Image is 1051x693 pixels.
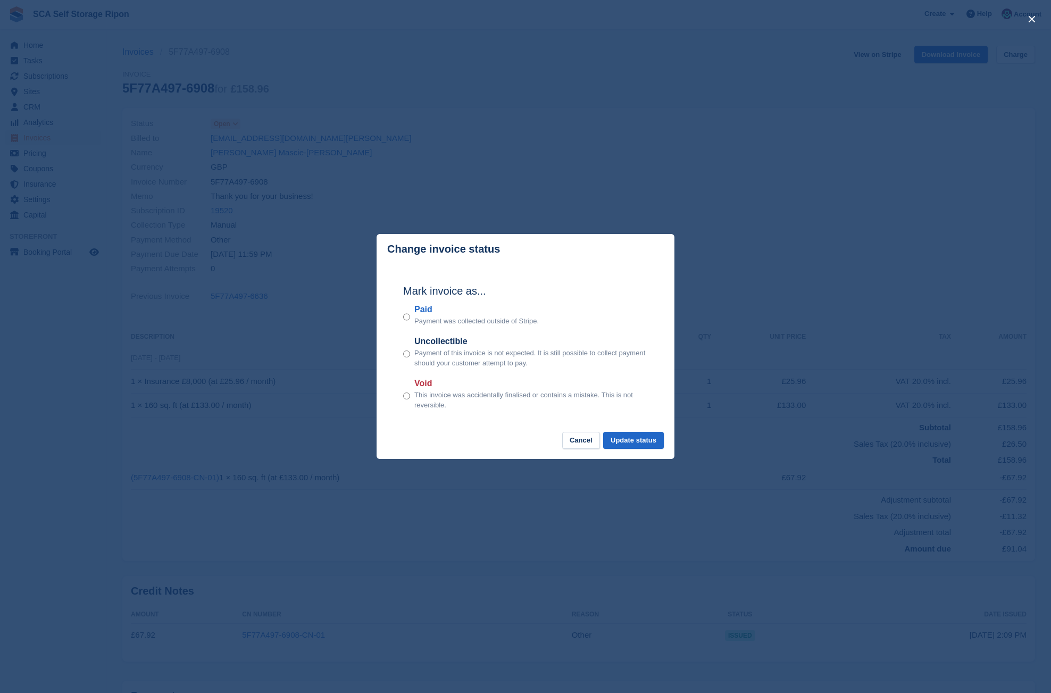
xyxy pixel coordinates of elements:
[1023,11,1040,28] button: close
[414,316,539,327] p: Payment was collected outside of Stripe.
[414,335,648,348] label: Uncollectible
[603,432,664,449] button: Update status
[403,283,648,299] h2: Mark invoice as...
[414,390,648,411] p: This invoice was accidentally finalised or contains a mistake. This is not reversible.
[562,432,600,449] button: Cancel
[414,377,648,390] label: Void
[387,243,500,255] p: Change invoice status
[414,348,648,369] p: Payment of this invoice is not expected. It is still possible to collect payment should your cust...
[414,303,539,316] label: Paid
